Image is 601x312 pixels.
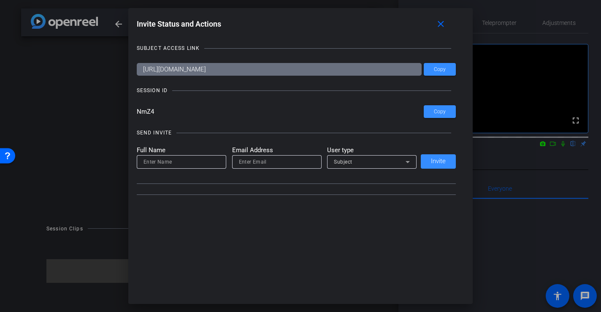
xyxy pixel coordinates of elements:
[137,129,172,137] div: SEND INVITE
[424,105,456,118] button: Copy
[334,159,352,165] span: Subject
[327,145,417,155] mat-label: User type
[137,129,456,137] openreel-title-line: SEND INVITE
[137,44,456,52] openreel-title-line: SUBJECT ACCESS LINK
[137,145,226,155] mat-label: Full Name
[137,86,168,95] div: SESSION ID
[436,19,446,30] mat-icon: close
[137,44,200,52] div: SUBJECT ACCESS LINK
[424,63,456,76] button: Copy
[434,66,446,73] span: Copy
[137,86,456,95] openreel-title-line: SESSION ID
[239,157,315,167] input: Enter Email
[143,157,219,167] input: Enter Name
[137,16,456,32] div: Invite Status and Actions
[232,145,322,155] mat-label: Email Address
[434,109,446,115] span: Copy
